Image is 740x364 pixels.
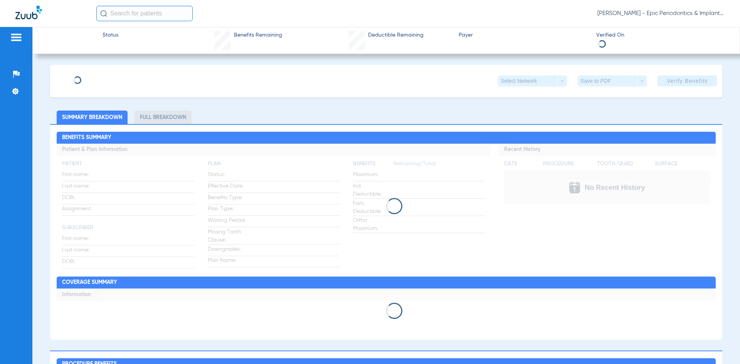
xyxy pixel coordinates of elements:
span: Benefits Remaining [234,31,282,39]
h2: Coverage Summary [57,277,715,289]
img: Zuub Logo [15,6,42,19]
h2: Benefits Summary [57,132,715,144]
span: Verified On [596,31,727,39]
li: Summary Breakdown [57,111,128,124]
span: Deductible Remaining [368,31,424,39]
span: Payer [459,31,590,39]
span: Status [103,31,118,39]
input: Search for patients [96,6,193,21]
img: hamburger-icon [10,33,22,42]
span: [PERSON_NAME] - Epic Periodontics & Implant Center [597,10,725,17]
img: Search Icon [100,10,107,17]
li: Full Breakdown [135,111,192,124]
